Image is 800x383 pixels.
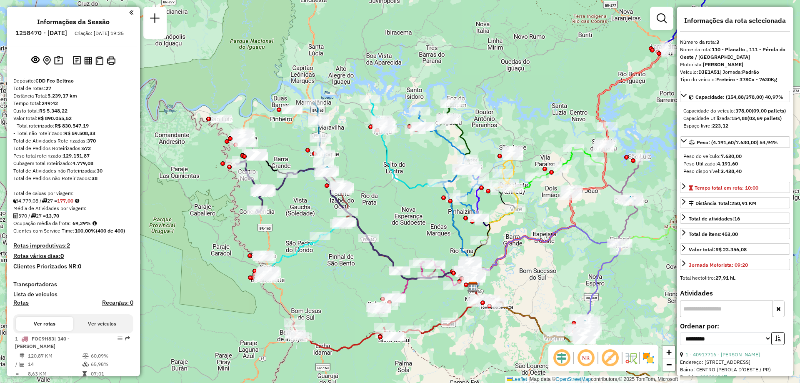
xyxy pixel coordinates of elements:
[255,255,276,263] div: Atividade não roteirizada - ELIZANDRO SOARES
[285,325,305,333] div: Atividade não roteirizada - MERCADO CHIOGNA LTDA
[13,145,133,152] div: Total de Pedidos Roteirizados:
[13,263,133,270] h4: Clientes Priorizados NR:
[322,165,332,176] img: Realeza
[233,130,254,138] div: Atividade não roteirizada - ROSELI LOURENZONI WA
[683,168,787,175] div: Peso disponível:
[13,190,133,197] div: Total de caixas por viagem:
[71,54,82,67] button: Logs desbloquear sessão
[13,122,133,130] div: - Total roteirizado:
[505,376,680,383] div: Map data © contributors,© 2025 TomTom, Microsoft
[72,160,93,166] strong: 4.779,08
[15,335,70,349] span: | 140 - [PERSON_NAME]
[698,69,720,75] strong: DJE1A51
[13,253,133,260] h4: Rotas vários dias:
[600,348,620,368] span: Exibir rótulo
[78,263,81,270] strong: 0
[291,333,312,341] div: Atividade não roteirizada - VGL COMERCIO DE PROD
[42,100,58,106] strong: 249:42
[683,160,787,168] div: Peso Utilizado:
[125,336,130,341] em: Rota exportada
[680,104,790,133] div: Capacidade: (154,88/378,00) 40,97%
[680,373,790,381] div: Pedidos:
[666,359,672,370] span: −
[234,128,255,136] div: Atividade não roteirizada - JOAO PAULO TIELLET M
[747,115,782,121] strong: (03,69 pallets)
[15,360,19,368] td: /
[680,46,785,60] strong: 110 - Planalto , 111 - Pérola do Oeste / [GEOGRAPHIC_DATA]
[680,321,790,331] label: Ordenar por:
[680,38,790,46] div: Número da rota:
[252,251,273,260] div: Atividade não roteirizada - SUPERMERCADO SANCHES
[117,336,122,341] em: Opções
[680,213,790,224] a: Total de atividades:16
[556,376,591,382] a: OpenStreetMap
[253,253,274,261] div: Atividade não roteirizada - ANTONIO VILMAR MIRAN
[717,160,738,167] strong: 4.191,60
[27,352,82,360] td: 120,87 KM
[734,215,740,222] strong: 16
[102,299,133,306] h4: Recargas: 0
[731,115,747,121] strong: 154,88
[82,362,89,367] i: % de utilização da cubagem
[722,231,738,237] strong: 453,00
[13,167,133,175] div: Total de Atividades não Roteirizadas:
[689,246,747,253] div: Valor total:
[46,213,59,219] strong: 13,70
[42,198,47,203] i: Total de rotas
[731,200,756,206] span: 250,91 KM
[13,160,133,167] div: Cubagem total roteirizado:
[683,115,787,122] div: Capacidade Utilizada:
[35,78,74,84] strong: CDD Fco Beltrao
[39,108,67,114] strong: R$ 5.348,22
[32,335,54,342] span: FOC9H83
[689,200,756,207] div: Distância Total:
[662,358,675,371] a: Zoom out
[82,371,87,376] i: Tempo total em rota
[13,212,133,220] div: 370 / 27 =
[680,289,790,297] h4: Atividades
[282,105,302,114] div: Atividade não roteirizada - 53.877.716 JANETE MARTINS DOS SANTOS
[624,351,637,365] img: Fluxo de ruas
[235,138,256,147] div: Atividade não roteirizada - DOJNOSKI CONVENIENCI
[13,130,133,137] div: - Total não roteirizado:
[680,17,790,25] h4: Informações da rota selecionada
[147,10,163,29] a: Nova sessão e pesquisa
[92,175,97,181] strong: 38
[662,346,675,358] a: Zoom in
[233,134,254,143] div: Atividade não roteirizada - KRAEMER KRAEMER LTDA
[245,151,266,160] div: Atividade não roteirizada - JACIRA DA SILVEIRA B
[715,246,747,253] strong: R$ 23.356,08
[20,353,25,358] i: Distância Total
[13,299,29,306] h4: Rotas
[752,108,786,114] strong: (09,00 pallets)
[703,61,743,68] strong: [PERSON_NAME]
[64,130,95,136] strong: R$ 59.508,33
[13,205,133,212] div: Média de Atividades por viagem:
[13,228,75,234] span: Clientes com Service Time:
[680,358,790,366] div: Endereço: [STREET_ADDRESS]
[37,18,110,26] h4: Informações da Sessão
[13,213,18,218] i: Total de Atividades
[37,115,72,121] strong: R$ 890.055,52
[680,366,790,373] div: Bairro: CENTRO (PEROLA D'OESTE / PR)
[55,123,89,129] strong: R$ 830.547,19
[105,55,117,67] button: Imprimir Rotas
[71,30,127,37] div: Criação: [DATE] 19:25
[15,335,70,349] span: 1 -
[231,129,252,138] div: Atividade não roteirizada - GILBERTO CALVI
[721,153,742,159] strong: 7.630,00
[67,242,70,249] strong: 2
[87,138,96,144] strong: 370
[73,317,131,331] button: Ver veículos
[41,54,52,67] button: Centralizar mapa no depósito ou ponto de apoio
[82,55,94,66] button: Visualizar relatório de Roteirização
[75,228,96,234] strong: 100,00%
[13,197,133,205] div: 4.779,08 / 27 =
[15,29,67,37] h6: 1258470 - [DATE]
[507,376,527,382] a: Leaflet
[72,220,91,226] strong: 69,29%
[552,348,572,368] span: Ocultar deslocamento
[695,94,783,100] span: Capacidade: (154,88/378,00) 40,97%
[13,198,18,203] i: Cubagem total roteirizado
[680,76,790,83] div: Tipo do veículo:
